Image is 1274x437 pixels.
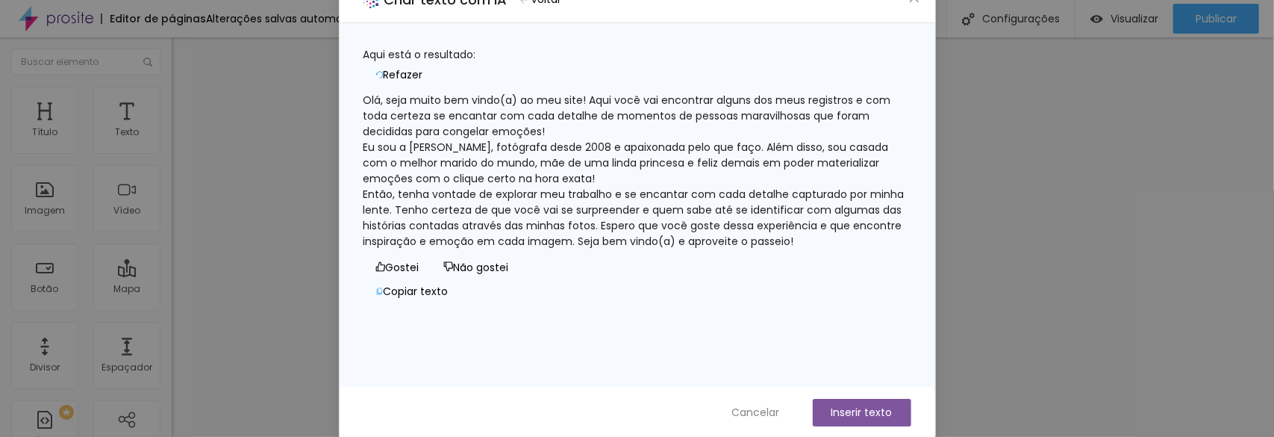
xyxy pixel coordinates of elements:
[443,261,454,272] span: não gosto
[384,284,449,299] font: Copiar texto
[732,405,780,420] font: Cancelar
[363,279,460,303] button: Copiar texto
[375,261,386,272] span: como
[363,47,476,62] font: Aqui está o resultado:
[363,187,908,249] font: Então, tenha vontade de explorar meu trabalho e se encantar com cada detalhe capturado por minha ...
[363,255,431,279] button: Gostei
[363,63,435,87] button: Refazer
[454,260,509,275] font: Não gostei
[717,399,795,427] button: Cancelar
[831,405,893,420] font: Inserir texto
[384,67,423,82] font: Refazer
[431,255,521,279] button: Não gostei
[813,399,911,427] button: Inserir texto
[363,93,894,139] font: Olá, seja muito bem vindo(a) ao meu site! Aqui você vai encontrar alguns dos meus registros e com...
[363,140,892,186] font: Eu sou a [PERSON_NAME], fotógrafa desde 2008 e apaixonada pelo que faço. Além disso, sou casada c...
[386,260,419,275] font: Gostei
